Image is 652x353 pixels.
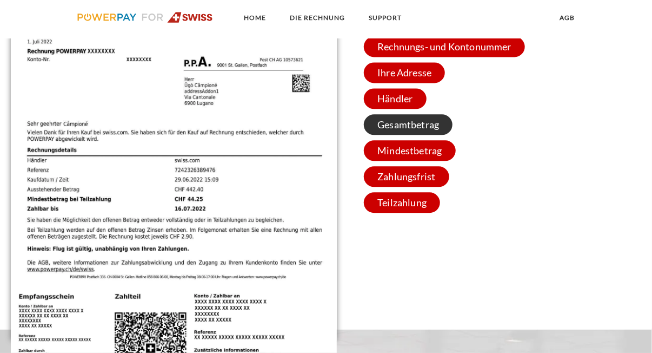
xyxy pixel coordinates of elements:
[364,88,426,109] span: Händler
[281,8,355,28] a: DIE RECHNUNG
[364,166,449,187] span: Zahlungsfrist
[235,8,276,28] a: Home
[364,192,440,213] span: Teilzahlung
[364,140,455,161] span: Mindestbetrag
[364,36,525,57] span: Rechnungs- und Kontonummer
[360,8,411,28] a: SUPPORT
[550,8,584,28] a: agb
[364,114,453,135] span: Gesamtbetrag
[77,12,213,23] img: logo-swiss.svg
[364,62,445,83] span: Ihre Adresse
